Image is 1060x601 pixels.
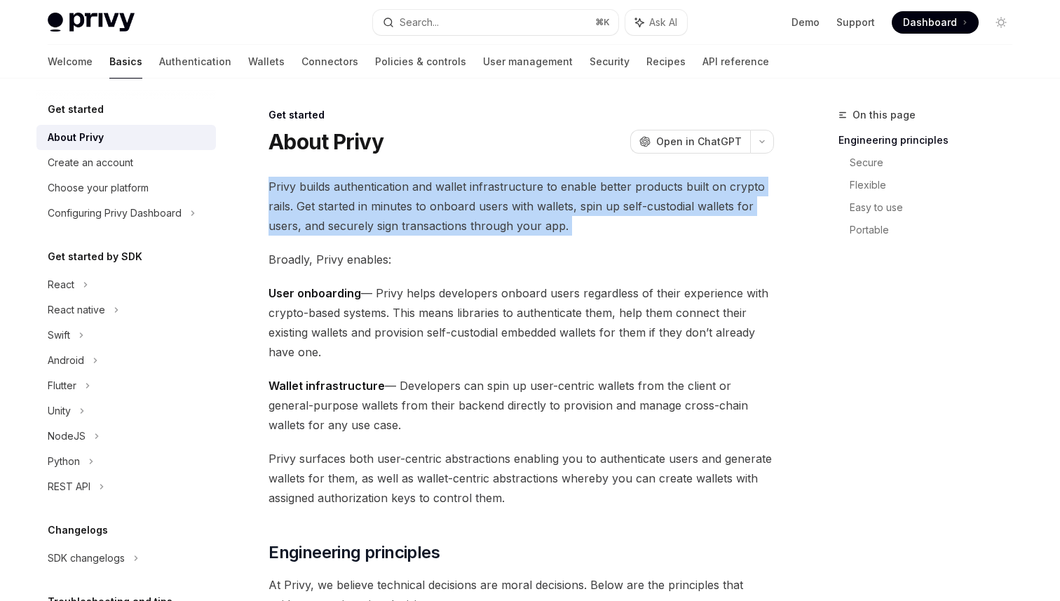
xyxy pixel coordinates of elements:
span: Open in ChatGPT [656,135,742,149]
h5: Changelogs [48,522,108,539]
div: NodeJS [48,428,86,445]
a: Connectors [301,45,358,79]
a: Welcome [48,45,93,79]
span: Ask AI [649,15,677,29]
button: Toggle dark mode [990,11,1012,34]
span: Engineering principles [269,541,440,564]
span: ⌘ K [595,17,610,28]
button: Ask AI [625,10,687,35]
div: React [48,276,74,293]
h1: About Privy [269,129,383,154]
strong: Wallet infrastructure [269,379,385,393]
a: Engineering principles [838,129,1024,151]
div: Python [48,453,80,470]
button: Open in ChatGPT [630,130,750,154]
img: light logo [48,13,135,32]
div: Create an account [48,154,133,171]
div: Unity [48,403,71,419]
span: Privy surfaces both user-centric abstractions enabling you to authenticate users and generate wal... [269,449,774,508]
a: Flexible [850,174,1024,196]
a: User management [483,45,573,79]
div: Search... [400,14,439,31]
a: Demo [791,15,820,29]
span: — Privy helps developers onboard users regardless of their experience with crypto-based systems. ... [269,283,774,362]
strong: User onboarding [269,286,361,300]
h5: Get started by SDK [48,248,142,265]
div: React native [48,302,105,318]
div: Android [48,352,84,369]
a: Create an account [36,150,216,175]
span: — Developers can spin up user-centric wallets from the client or general-purpose wallets from the... [269,376,774,435]
div: About Privy [48,129,104,146]
a: Basics [109,45,142,79]
a: Wallets [248,45,285,79]
a: Portable [850,219,1024,241]
button: Search...⌘K [373,10,618,35]
a: Easy to use [850,196,1024,219]
span: Dashboard [903,15,957,29]
a: Choose your platform [36,175,216,201]
div: Swift [48,327,70,344]
h5: Get started [48,101,104,118]
span: On this page [852,107,916,123]
a: About Privy [36,125,216,150]
div: Get started [269,108,774,122]
a: Policies & controls [375,45,466,79]
a: Authentication [159,45,231,79]
div: REST API [48,478,90,495]
a: Support [836,15,875,29]
div: SDK changelogs [48,550,125,567]
a: Secure [850,151,1024,174]
div: Choose your platform [48,180,149,196]
div: Configuring Privy Dashboard [48,205,182,222]
a: Dashboard [892,11,979,34]
div: Flutter [48,377,76,394]
span: Broadly, Privy enables: [269,250,774,269]
a: Security [590,45,630,79]
a: API reference [702,45,769,79]
span: Privy builds authentication and wallet infrastructure to enable better products built on crypto r... [269,177,774,236]
a: Recipes [646,45,686,79]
